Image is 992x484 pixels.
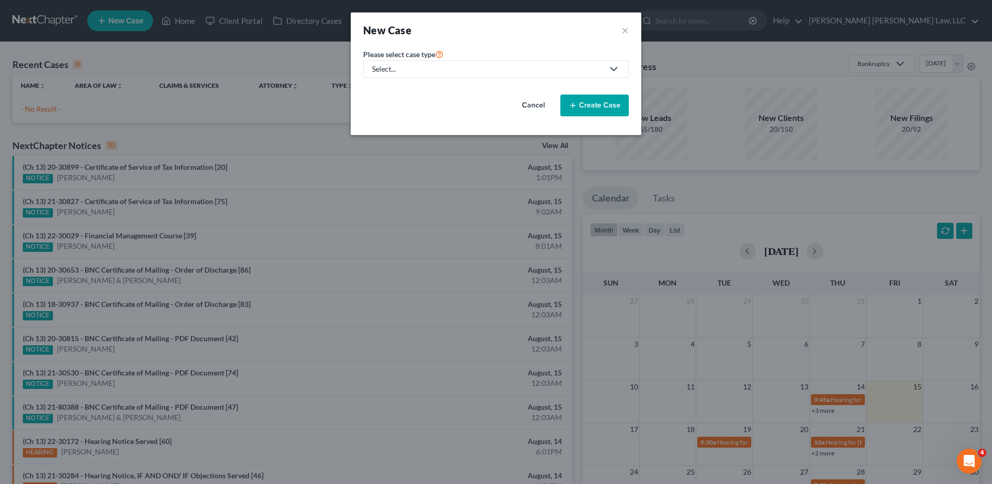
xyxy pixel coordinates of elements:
div: Select... [372,64,603,74]
strong: New Case [363,24,411,36]
span: 4 [978,449,986,457]
iframe: Intercom live chat [957,449,982,474]
button: Cancel [511,95,556,116]
button: Create Case [560,95,629,116]
button: × [622,23,629,37]
span: Please select case type [363,50,435,59]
